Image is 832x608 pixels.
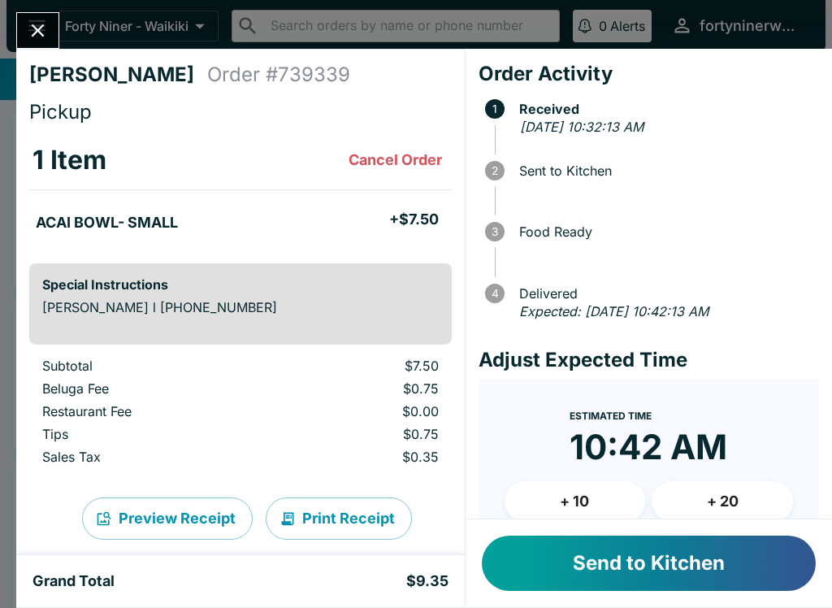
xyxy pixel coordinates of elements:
[42,426,266,442] p: Tips
[479,348,819,372] h4: Adjust Expected Time
[342,144,448,176] button: Cancel Order
[492,225,498,238] text: 3
[505,481,646,522] button: + 10
[406,571,448,591] h5: $9.35
[29,358,452,471] table: orders table
[519,303,708,319] em: Expected: [DATE] 10:42:13 AM
[492,164,498,177] text: 2
[479,62,819,86] h4: Order Activity
[266,497,412,540] button: Print Receipt
[652,481,793,522] button: + 20
[29,131,452,250] table: orders table
[82,497,253,540] button: Preview Receipt
[292,358,439,374] p: $7.50
[32,571,115,591] h5: Grand Total
[32,144,106,176] h3: 1 Item
[520,119,643,135] em: [DATE] 10:32:13 AM
[389,210,439,229] h5: + $7.50
[17,13,58,48] button: Close
[42,276,439,293] h6: Special Instructions
[42,449,266,465] p: Sales Tax
[36,213,178,232] h5: ACAI BOWL- SMALL
[42,380,266,397] p: Beluga Fee
[570,410,652,422] span: Estimated Time
[207,63,350,87] h4: Order # 739339
[511,224,819,239] span: Food Ready
[42,403,266,419] p: Restaurant Fee
[292,449,439,465] p: $0.35
[482,536,816,591] button: Send to Kitchen
[42,358,266,374] p: Subtotal
[570,426,727,468] time: 10:42 AM
[42,299,439,315] p: [PERSON_NAME] l [PHONE_NUMBER]
[29,63,207,87] h4: [PERSON_NAME]
[511,286,819,301] span: Delivered
[292,426,439,442] p: $0.75
[511,102,819,116] span: Received
[511,163,819,178] span: Sent to Kitchen
[29,100,92,124] span: Pickup
[492,102,497,115] text: 1
[292,380,439,397] p: $0.75
[292,403,439,419] p: $0.00
[491,287,498,300] text: 4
